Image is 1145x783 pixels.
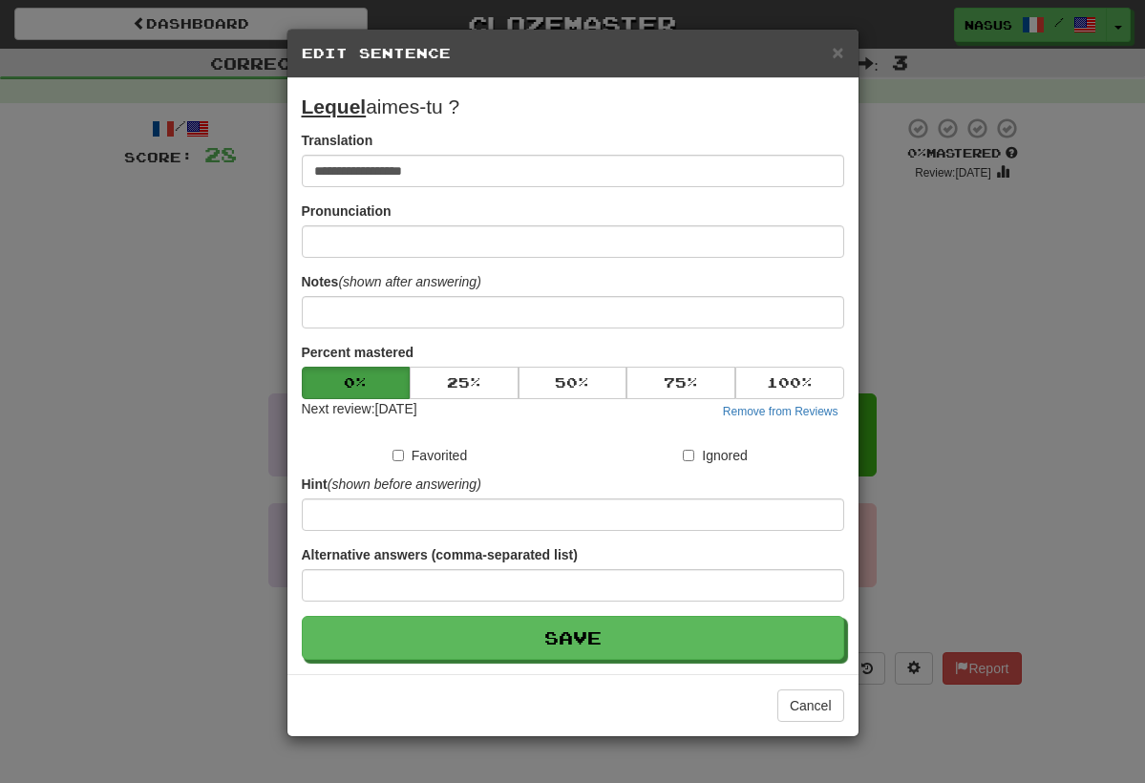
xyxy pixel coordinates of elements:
[302,95,367,117] u: Lequel
[302,545,578,564] label: Alternative answers (comma-separated list)
[302,367,844,399] div: Percent mastered
[302,44,844,63] h5: Edit Sentence
[338,274,480,289] em: (shown after answering)
[832,41,843,63] span: ×
[302,343,414,362] label: Percent mastered
[302,272,481,291] label: Notes
[410,367,519,399] button: 25%
[735,367,844,399] button: 100%
[519,367,627,399] button: 50%
[626,367,735,399] button: 75%
[302,475,481,494] label: Hint
[328,476,481,492] em: (shown before answering)
[832,42,843,62] button: Close
[302,399,417,422] div: Next review: [DATE]
[683,450,694,461] input: Ignored
[302,367,411,399] button: 0%
[302,201,392,221] label: Pronunciation
[683,446,747,465] label: Ignored
[302,616,844,660] button: Save
[392,450,404,461] input: Favorited
[302,93,844,121] p: aimes-tu ?
[392,446,467,465] label: Favorited
[717,401,844,422] button: Remove from Reviews
[302,131,373,150] label: Translation
[777,689,844,722] button: Cancel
